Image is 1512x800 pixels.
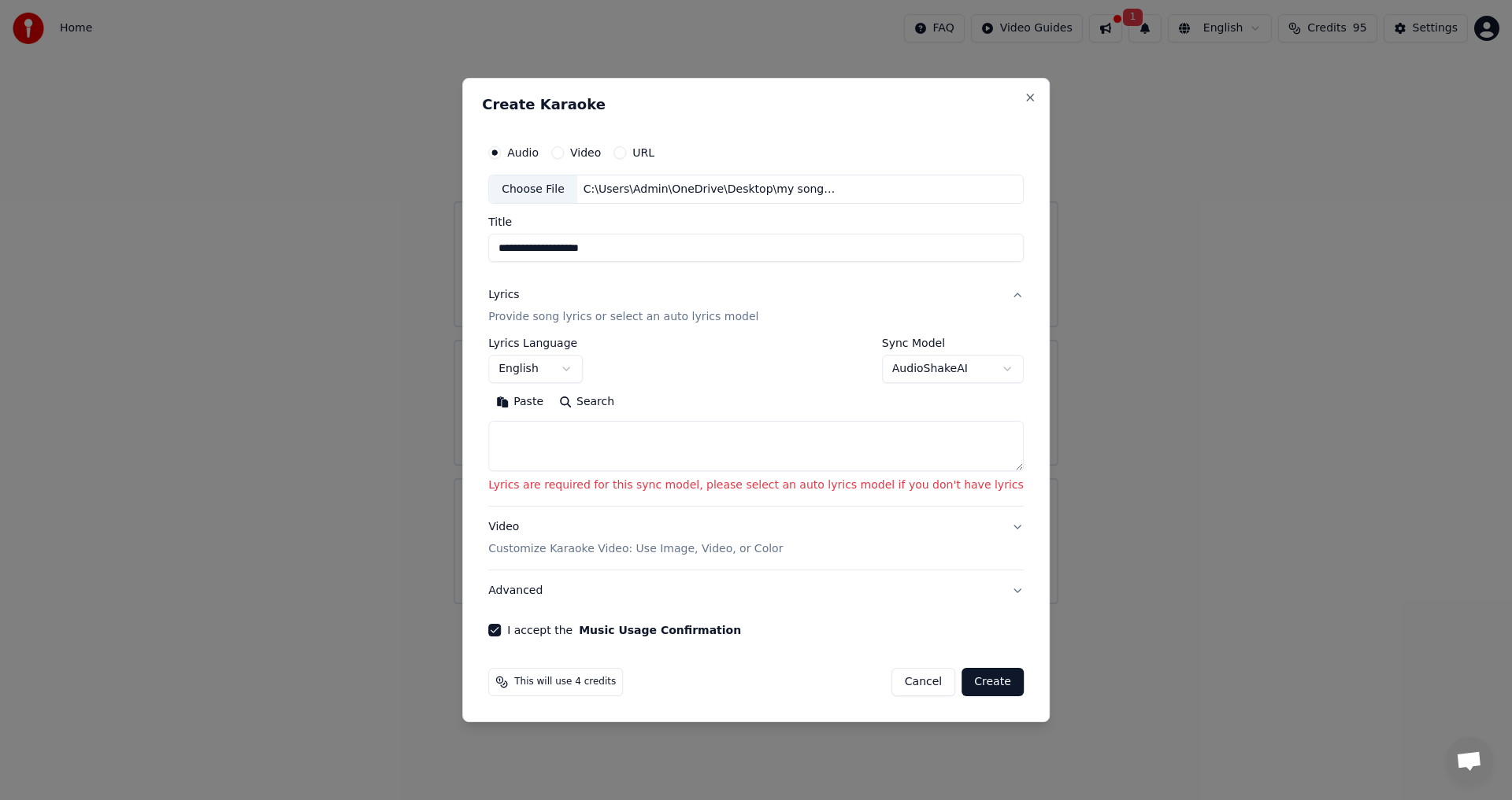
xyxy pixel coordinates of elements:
label: Video [570,147,601,158]
button: Advanced [488,570,1024,611]
span: This will use 4 credits [514,676,616,688]
label: Lyrics Language [488,338,583,349]
button: LyricsProvide song lyrics or select an auto lyrics model [488,275,1024,338]
div: C:\Users\Admin\OneDrive\Desktop\my songs\Hear Us Now Charlize.mp3 [577,182,845,197]
button: Search [551,390,622,415]
div: Video [488,519,783,557]
button: Create [962,668,1024,696]
div: LyricsProvide song lyrics or select an auto lyrics model [488,338,1024,507]
p: Provide song lyrics or select an auto lyrics model [488,310,758,326]
button: I accept the [579,625,741,636]
p: Lyrics are required for this sync model, please select an auto lyrics model if you don't have lyrics [488,478,1024,494]
div: Choose File [489,175,577,204]
label: I accept the [507,625,741,636]
label: Title [488,217,1024,228]
label: URL [632,147,654,158]
button: Cancel [891,668,955,696]
h2: Create Karaoke [482,98,1030,112]
button: VideoCustomize Karaoke Video: Use Image, Video, or Color [488,507,1024,570]
label: Audio [507,147,539,158]
div: Lyrics [488,288,519,304]
button: Paste [488,390,551,415]
p: Customize Karaoke Video: Use Image, Video, or Color [488,541,783,557]
label: Sync Model [882,338,1024,349]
